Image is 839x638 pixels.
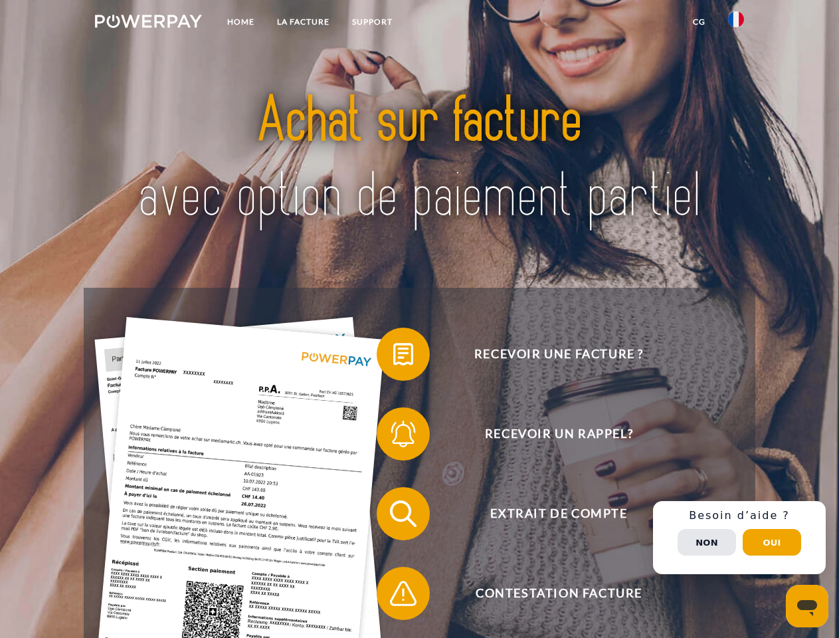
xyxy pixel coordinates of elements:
img: logo-powerpay-white.svg [95,15,202,28]
a: Home [216,10,266,34]
button: Recevoir une facture ? [377,328,722,381]
div: Schnellhilfe [653,501,826,574]
button: Contestation Facture [377,567,722,620]
img: qb_warning.svg [387,577,420,610]
span: Recevoir une facture ? [396,328,721,381]
h3: Besoin d’aide ? [661,509,818,522]
a: LA FACTURE [266,10,341,34]
img: qb_bill.svg [387,338,420,371]
img: title-powerpay_fr.svg [127,64,712,255]
img: qb_search.svg [387,497,420,530]
button: Non [678,529,736,556]
a: Support [341,10,404,34]
img: fr [728,11,744,27]
a: CG [682,10,717,34]
span: Recevoir un rappel? [396,407,721,461]
iframe: Bouton de lancement de la fenêtre de messagerie [786,585,828,627]
span: Contestation Facture [396,567,721,620]
button: Extrait de compte [377,487,722,540]
img: qb_bell.svg [387,417,420,451]
button: Recevoir un rappel? [377,407,722,461]
button: Oui [743,529,801,556]
span: Extrait de compte [396,487,721,540]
